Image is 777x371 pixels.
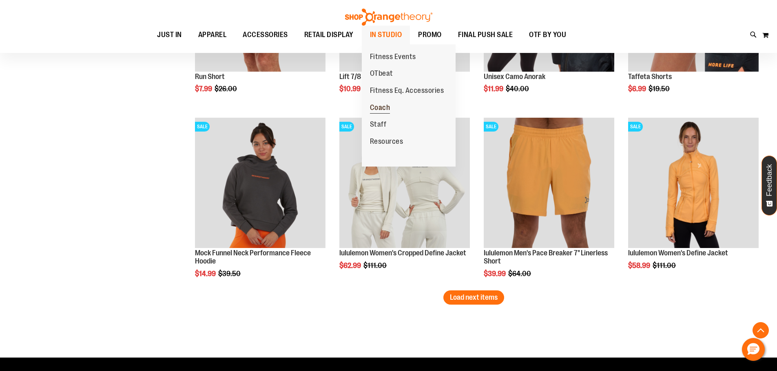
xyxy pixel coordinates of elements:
[370,137,403,147] span: Resources
[362,82,452,99] a: Fitness Eq. Accessories
[628,249,728,257] a: lululemon Women's Define Jacket
[195,72,225,81] a: Run Short
[363,261,388,270] span: $111.00
[339,122,354,132] span: SALE
[362,133,412,150] a: Resources
[418,26,442,44] span: PROMO
[157,26,182,44] span: JUST IN
[450,26,521,44] a: FINAL PUSH SALE
[508,270,532,278] span: $64.00
[339,118,470,249] a: Product image for lululemon Define Jacket CroppedSALE
[339,118,470,248] img: Product image for lululemon Define Jacket Cropped
[362,26,410,44] a: IN STUDIO
[628,85,647,93] span: $6.99
[753,322,769,338] button: Back To Top
[339,72,389,81] a: Lift 7/8 Leggings
[529,26,566,44] span: OTF BY YOU
[370,69,393,79] span: OTbeat
[653,261,677,270] span: $111.00
[243,26,288,44] span: ACCESSORIES
[628,72,672,81] a: Taffeta Shorts
[344,9,434,26] img: Shop Orangetheory
[628,261,651,270] span: $58.99
[370,53,416,63] span: Fitness Events
[370,26,402,44] span: IN STUDIO
[296,26,362,44] a: RETAIL DISPLAY
[218,270,242,278] span: $39.50
[506,85,530,93] span: $40.00
[458,26,513,44] span: FINAL PUSH SALE
[484,118,614,249] a: Product image for lululemon Pace Breaker Short 7in LinerlessSALE
[195,118,325,249] a: Product image for Mock Funnel Neck Performance Fleece HoodieSALE
[235,26,296,44] a: ACCESSORIES
[484,249,608,265] a: lululemon Men's Pace Breaker 7" Linerless Short
[195,85,213,93] span: $7.99
[362,99,398,116] a: Coach
[484,118,614,248] img: Product image for lululemon Pace Breaker Short 7in Linerless
[370,120,387,130] span: Staff
[362,65,401,82] a: OTbeat
[450,293,498,301] span: Load next items
[624,114,763,290] div: product
[766,164,773,196] span: Feedback
[370,86,444,97] span: Fitness Eq. Accessories
[362,116,395,133] a: Staff
[521,26,574,44] a: OTF BY YOU
[195,122,210,132] span: SALE
[443,290,504,305] button: Load next items
[198,26,227,44] span: APPAREL
[190,26,235,44] a: APPAREL
[649,85,671,93] span: $19.50
[191,114,330,298] div: product
[762,156,777,215] button: Feedback - Show survey
[339,249,466,257] a: lululemon Women's Cropped Define Jacket
[304,26,354,44] span: RETAIL DISPLAY
[484,122,498,132] span: SALE
[335,114,474,290] div: product
[484,85,505,93] span: $11.99
[339,85,362,93] span: $10.99
[195,249,311,265] a: Mock Funnel Neck Performance Fleece Hoodie
[362,44,456,167] ul: IN STUDIO
[480,114,618,298] div: product
[195,270,217,278] span: $14.99
[215,85,238,93] span: $26.00
[410,26,450,44] a: PROMO
[370,103,390,114] span: Coach
[628,118,759,248] img: Product image for lululemon Define Jacket
[484,270,507,278] span: $39.99
[362,48,424,66] a: Fitness Events
[484,72,545,81] a: Unisex Camo Anorak
[195,118,325,248] img: Product image for Mock Funnel Neck Performance Fleece Hoodie
[149,26,190,44] a: JUST IN
[339,261,362,270] span: $62.99
[742,338,765,361] button: Hello, have a question? Let’s chat.
[628,118,759,249] a: Product image for lululemon Define JacketSALE
[628,122,643,132] span: SALE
